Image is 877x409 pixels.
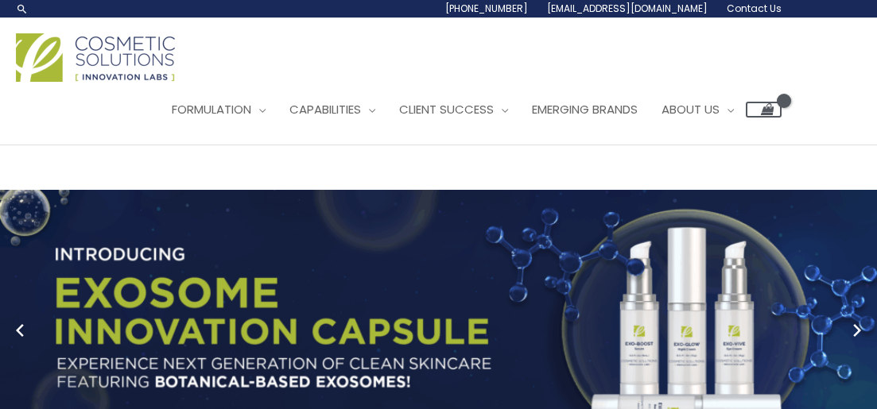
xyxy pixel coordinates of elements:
nav: Site Navigation [148,86,782,133]
button: Previous slide [8,318,32,342]
span: [EMAIL_ADDRESS][DOMAIN_NAME] [547,2,708,15]
a: About Us [650,86,746,133]
span: Contact Us [727,2,782,15]
button: Next slide [845,318,869,342]
a: View Shopping Cart, empty [746,102,782,118]
span: [PHONE_NUMBER] [445,2,528,15]
a: Search icon link [16,2,29,15]
a: Formulation [160,86,277,133]
span: About Us [662,101,720,118]
span: Formulation [172,101,251,118]
a: Emerging Brands [520,86,650,133]
span: Client Success [399,101,494,118]
a: Capabilities [277,86,387,133]
img: Cosmetic Solutions Logo [16,33,175,82]
a: Client Success [387,86,520,133]
span: Capabilities [289,101,361,118]
span: Emerging Brands [532,101,638,118]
